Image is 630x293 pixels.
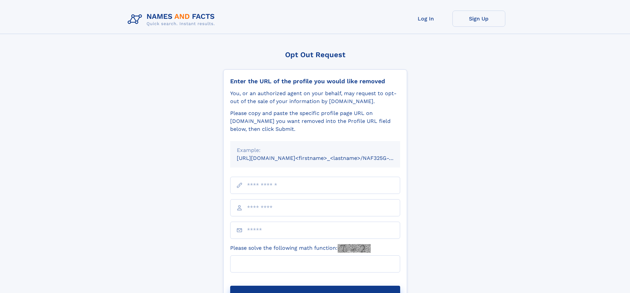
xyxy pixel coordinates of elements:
[223,51,407,59] div: Opt Out Request
[452,11,505,27] a: Sign Up
[399,11,452,27] a: Log In
[230,109,400,133] div: Please copy and paste the specific profile page URL on [DOMAIN_NAME] you want removed into the Pr...
[125,11,220,28] img: Logo Names and Facts
[230,90,400,105] div: You, or an authorized agent on your behalf, may request to opt-out of the sale of your informatio...
[237,146,394,154] div: Example:
[237,155,413,161] small: [URL][DOMAIN_NAME]<firstname>_<lastname>/NAF325G-xxxxxxxx
[230,78,400,85] div: Enter the URL of the profile you would like removed
[230,244,371,253] label: Please solve the following math function:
